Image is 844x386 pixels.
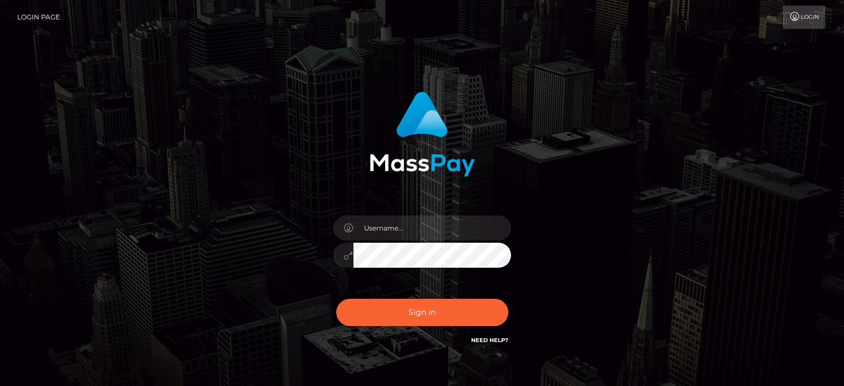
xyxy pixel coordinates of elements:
[783,6,825,29] a: Login
[471,337,508,344] a: Need Help?
[336,299,508,326] button: Sign in
[17,6,60,29] a: Login Page
[370,92,475,177] img: MassPay Login
[353,215,511,240] input: Username...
